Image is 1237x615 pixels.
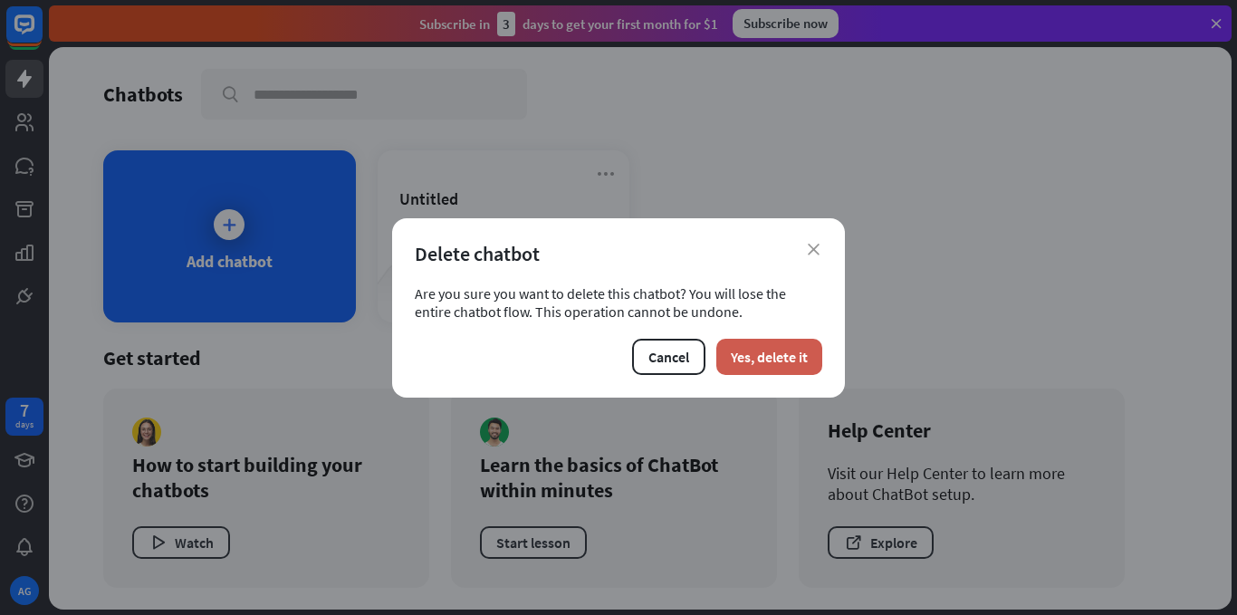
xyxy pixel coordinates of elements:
button: Open LiveChat chat widget [14,7,69,62]
div: Delete chatbot [415,241,822,266]
button: Cancel [632,339,705,375]
div: Are you sure you want to delete this chatbot? You will lose the entire chatbot flow. This operati... [415,284,822,321]
button: Yes, delete it [716,339,822,375]
i: close [808,244,820,255]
